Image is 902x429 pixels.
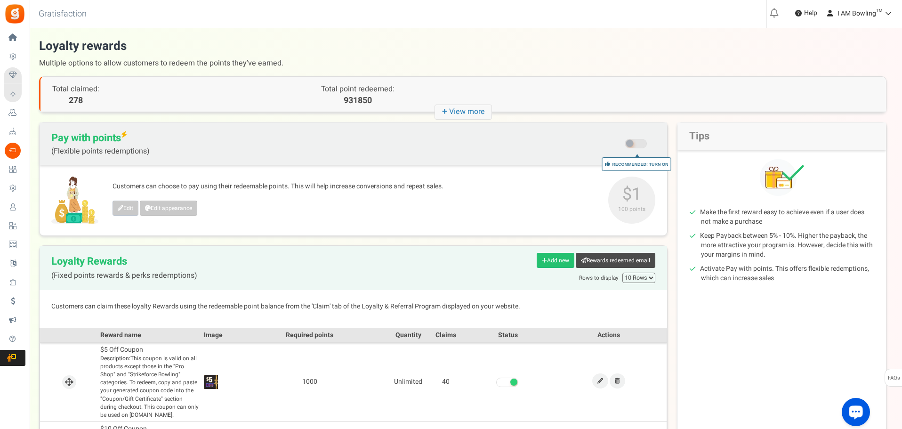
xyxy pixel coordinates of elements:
span: I AM Bowling™ [838,8,882,18]
td: $5 Off Coupon [98,342,201,421]
a: Edit [592,373,608,389]
th: Required points [230,328,389,342]
span: Help [802,8,817,18]
th: Status [465,328,551,342]
small: 100 points [611,205,653,213]
td: 1000 [230,342,389,421]
span: Multiple options to allow customers to redeem the points they’ve earned. [39,55,886,72]
img: Reward [204,375,218,389]
a: Add new [537,253,574,268]
li: Activate Pay with points. This offers flexible redemptions, which can increase sales [701,264,874,283]
a: Edit appearance [140,201,197,216]
a: Remove [610,373,625,389]
th: Reward name [98,328,201,342]
th: Quantity [389,328,427,342]
img: Gratisfaction [4,3,25,24]
b: Description: [100,354,130,363]
td: 40 [427,342,465,421]
span: (Flexible points redemptions) [51,147,150,155]
th: Claims [427,328,465,342]
p: Total point redeemed: [252,84,463,95]
a: Rewards redeemed email [576,253,655,268]
p: 931850 [252,95,463,107]
span: This coupon is valid on all products except those in the "Pro Shop" and "Strikeforce Bowling" cat... [100,355,199,419]
h3: Gratisfaction [28,5,97,24]
p: Customers can claim these loyalty Rewards using the redeemable point balance from the 'Claim' tab... [51,302,655,311]
h2: Tips [677,122,886,150]
a: Edit [113,201,138,216]
span: Pay with points [51,132,150,155]
small: Rows to display [579,274,619,282]
span: Total claimed: [52,83,99,95]
img: Tips [760,159,804,196]
p: Customers can choose to pay using their redeemable points. This will help increase conversions an... [113,182,599,191]
th: Image [201,328,230,342]
td: Unlimited [389,342,427,421]
span: (Fixed points rewards & perks redemptions) [51,272,197,280]
li: Make the first reward easy to achieve even if a user does not make a purchase [701,208,874,227]
strong: + [442,105,449,119]
h1: Loyalty rewards [39,38,886,72]
span: 278 [52,95,99,107]
a: Help [791,6,821,21]
span: FAQs [887,369,900,387]
img: Pay with points [51,177,98,224]
h2: Loyalty Rewards [51,256,197,280]
span: $1 [608,177,655,224]
li: Keep Payback between 5% - 10%. Higher the payback, the more attractive your program is. However, ... [701,231,874,259]
th: Actions [551,328,667,342]
i: View more [435,105,492,120]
